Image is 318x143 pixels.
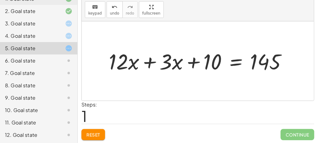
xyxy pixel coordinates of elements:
div: 5. Goal state [5,45,55,52]
button: keyboardkeypad [85,1,105,18]
i: Task not started. [65,94,72,102]
i: Task not started. [65,69,72,77]
div: 10. Goal state [5,106,55,114]
button: Reset [81,129,105,140]
span: Reset [86,132,100,137]
div: 12. Goal state [5,131,55,139]
div: 2. Goal state [5,7,55,15]
div: 8. Goal state [5,82,55,89]
i: Task not started. [65,131,72,139]
div: 11. Goal state [5,119,55,126]
span: keypad [88,11,102,15]
span: redo [126,11,134,15]
i: Task not started. [65,119,72,126]
i: Task started. [65,45,72,52]
div: 6. Goal state [5,57,55,64]
span: 1 [81,106,87,125]
div: 3. Goal state [5,20,55,27]
div: 4. Goal state [5,32,55,40]
button: undoundo [107,1,123,18]
button: redoredo [122,1,138,18]
i: Task started. [65,32,72,40]
div: 9. Goal state [5,94,55,102]
i: undo [112,3,118,11]
div: 7. Goal state [5,69,55,77]
label: Steps: [81,101,97,108]
span: undo [110,11,119,15]
i: redo [127,3,133,11]
i: Task not started. [65,82,72,89]
i: Task not started. [65,57,72,64]
button: fullscreen [139,1,164,18]
i: Task started. [65,20,72,27]
span: fullscreen [142,11,160,15]
i: Task finished and correct. [65,7,72,15]
i: Task not started. [65,106,72,114]
i: keyboard [92,3,98,11]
